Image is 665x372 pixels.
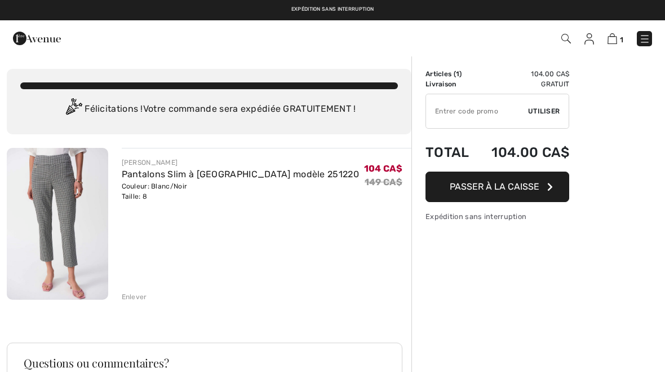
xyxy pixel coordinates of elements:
span: 104 CA$ [364,163,402,174]
img: Mes infos [584,33,594,45]
img: Recherche [561,34,571,43]
a: Pantalons Slim à [GEOGRAPHIC_DATA] modèle 251220 [122,169,359,180]
span: 1 [620,36,623,44]
img: Menu [639,33,650,45]
a: 1ère Avenue [13,32,61,43]
td: Livraison [425,79,477,89]
td: Total [425,133,477,172]
img: Congratulation2.svg [62,98,85,121]
img: 1ère Avenue [13,27,61,50]
div: Expédition sans interruption [425,211,569,222]
input: Code promo [426,94,528,128]
img: Panier d'achat [608,33,617,44]
span: Utiliser [528,106,560,116]
span: 1 [456,70,459,78]
img: Pantalons Slim à Cheville modèle 251220 [7,148,108,300]
button: Passer à la caisse [425,172,569,202]
td: Gratuit [477,79,570,89]
a: 1 [608,32,623,45]
div: Couleur: Blanc/Noir Taille: 8 [122,181,359,202]
div: Félicitations ! Votre commande sera expédiée GRATUITEMENT ! [20,98,398,121]
h3: Questions ou commentaires? [24,357,385,369]
td: 104.00 CA$ [477,69,570,79]
div: [PERSON_NAME] [122,157,359,168]
s: 149 CA$ [365,177,402,187]
td: Articles ( ) [425,69,477,79]
span: Passer à la caisse [450,181,539,192]
div: Enlever [122,292,147,302]
td: 104.00 CA$ [477,133,570,172]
